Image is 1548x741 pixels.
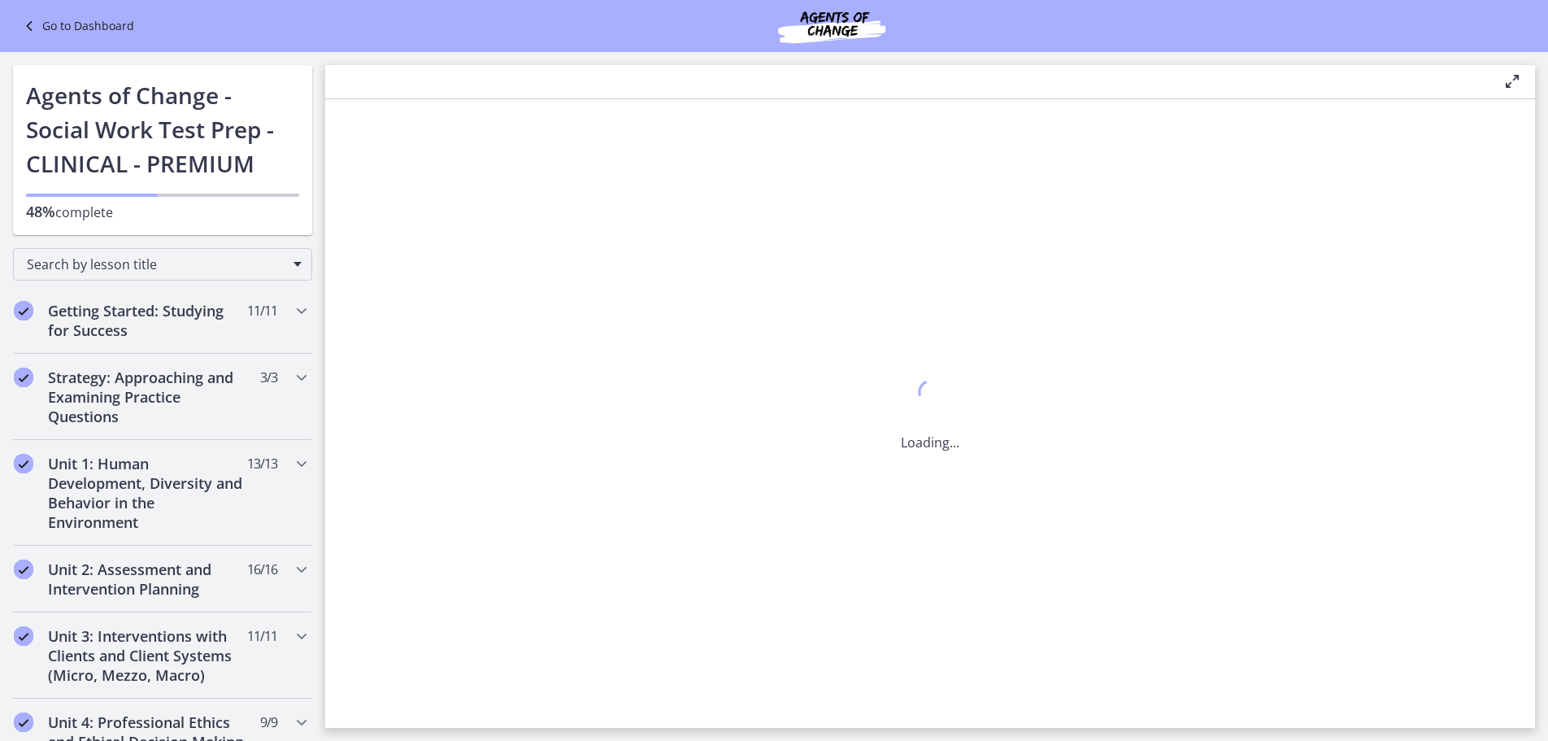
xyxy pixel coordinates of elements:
[247,626,277,646] span: 11 / 11
[26,202,299,222] p: complete
[26,78,299,181] h1: Agents of Change - Social Work Test Prep - CLINICAL - PREMIUM
[260,713,277,732] span: 9 / 9
[247,301,277,320] span: 11 / 11
[247,560,277,579] span: 16 / 16
[13,248,312,281] div: Search by lesson title
[14,713,33,732] i: Completed
[901,433,959,452] p: Loading...
[48,368,246,426] h2: Strategy: Approaching and Examining Practice Questions
[48,301,246,340] h2: Getting Started: Studying for Success
[14,454,33,473] i: Completed
[247,454,277,473] span: 13 / 13
[734,7,929,46] img: Agents of Change
[48,560,246,599] h2: Unit 2: Assessment and Intervention Planning
[27,255,285,273] span: Search by lesson title
[14,368,33,387] i: Completed
[48,454,246,532] h2: Unit 1: Human Development, Diversity and Behavior in the Environment
[48,626,246,685] h2: Unit 3: Interventions with Clients and Client Systems (Micro, Mezzo, Macro)
[14,301,33,320] i: Completed
[260,368,277,387] span: 3 / 3
[26,202,55,221] span: 48%
[901,376,959,413] div: 1
[20,16,134,36] a: Go to Dashboard
[14,560,33,579] i: Completed
[14,626,33,646] i: Completed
